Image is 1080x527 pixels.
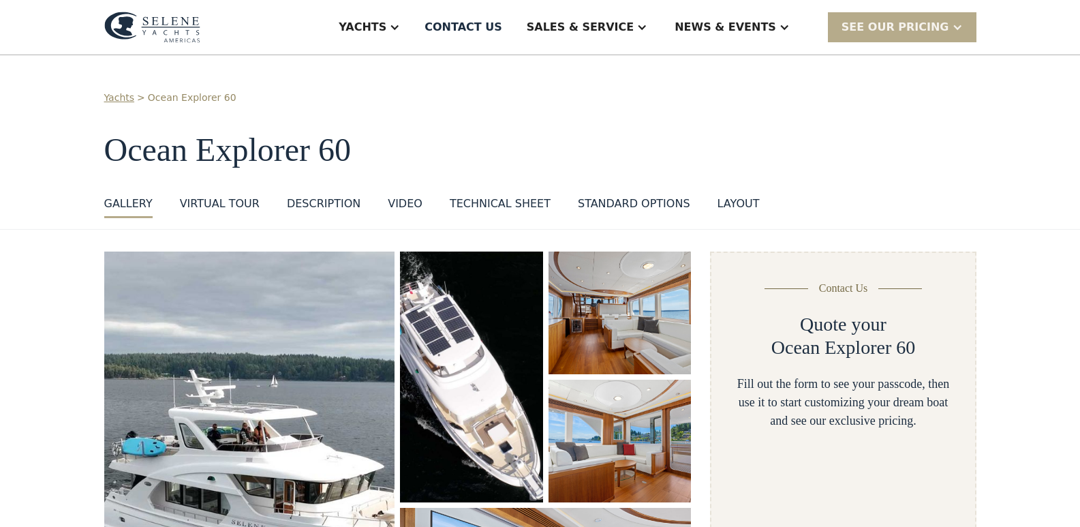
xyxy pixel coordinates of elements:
div: Technical sheet [450,196,551,212]
div: SEE Our Pricing [842,19,949,35]
div: VIDEO [388,196,422,212]
a: DESCRIPTION [287,196,360,218]
a: open lightbox [549,380,692,502]
div: > [137,91,145,105]
a: GALLERY [104,196,153,218]
a: standard options [578,196,690,218]
h1: Ocean Explorer 60 [104,132,976,168]
h2: Ocean Explorer 60 [771,336,915,359]
div: Fill out the form to see your passcode, then use it to start customizing your dream boat and see ... [733,375,953,430]
a: Technical sheet [450,196,551,218]
div: Sales & Service [527,19,634,35]
a: Ocean Explorer 60 [148,91,236,105]
div: Contact US [425,19,502,35]
div: layout [718,196,760,212]
h2: Quote your [800,313,886,336]
div: Yachts [339,19,386,35]
a: VIRTUAL TOUR [180,196,260,218]
a: open lightbox [400,252,542,502]
div: News & EVENTS [675,19,776,35]
div: GALLERY [104,196,153,212]
a: layout [718,196,760,218]
div: Contact Us [819,280,868,297]
img: logo [104,12,200,43]
a: open lightbox [549,252,692,374]
div: standard options [578,196,690,212]
div: VIRTUAL TOUR [180,196,260,212]
div: DESCRIPTION [287,196,360,212]
a: Yachts [104,91,135,105]
div: SEE Our Pricing [828,12,976,42]
a: VIDEO [388,196,422,218]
